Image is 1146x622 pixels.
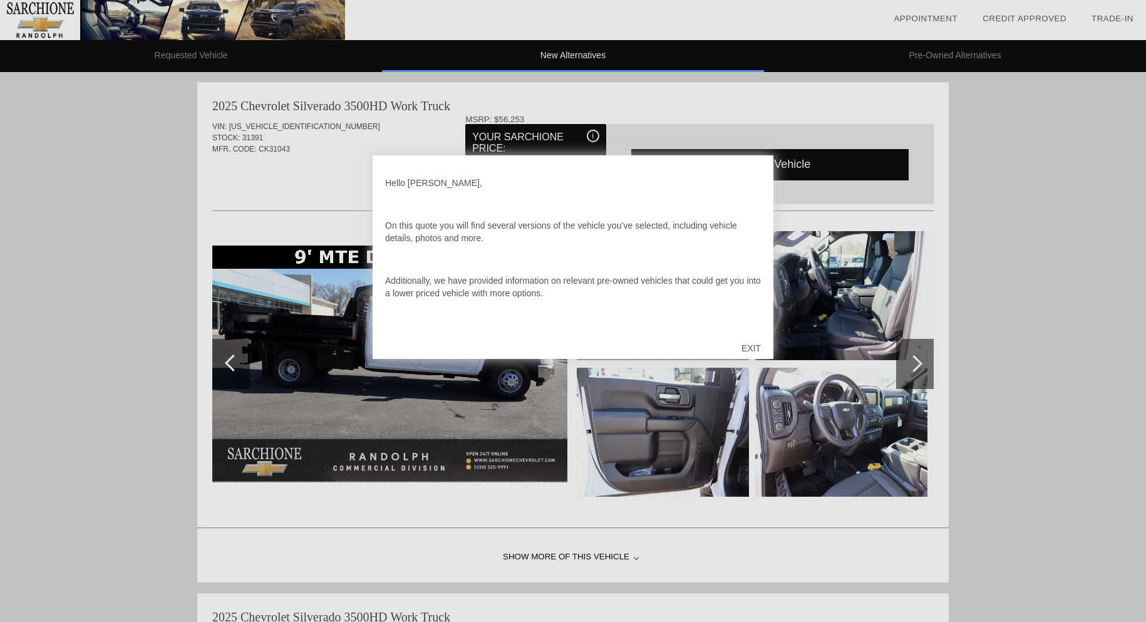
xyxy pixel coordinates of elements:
div: EXIT [729,329,773,367]
p: Hello [PERSON_NAME], [385,177,761,189]
p: On this quote you will find several versions of the vehicle you’ve selected, including vehicle de... [385,219,761,244]
p: Once you’ve browsed the details in this quote, don’t forget to click on or to take the next step. [385,329,761,355]
p: Additionally, we have provided information on relevant pre-owned vehicles that could get you into... [385,274,761,299]
a: Credit Approved [983,14,1066,23]
a: Trade-In [1092,14,1133,23]
a: Appointment [894,14,958,23]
